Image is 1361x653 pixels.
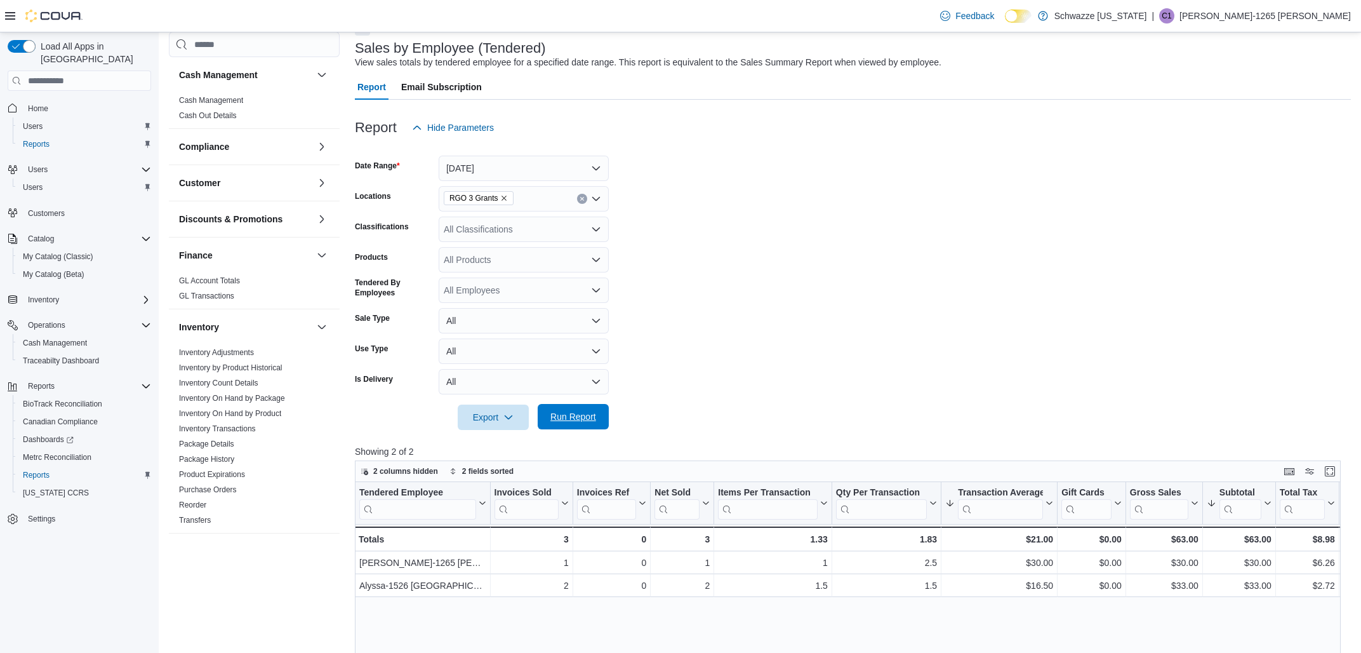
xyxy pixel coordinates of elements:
[179,485,237,494] a: Purchase Orders
[355,464,443,479] button: 2 columns hidden
[18,119,48,134] a: Users
[23,318,151,333] span: Operations
[314,139,329,154] button: Compliance
[3,204,156,222] button: Customers
[355,120,397,135] h3: Report
[355,41,546,56] h3: Sales by Employee (Tendered)
[28,208,65,219] span: Customers
[179,213,312,226] button: Discounts & Promotions
[23,318,70,333] button: Operations
[179,276,240,286] span: GL Account Totals
[1005,10,1032,23] input: Dark Mode
[13,448,156,466] button: Metrc Reconciliation
[945,532,1053,547] div: $21.00
[179,439,234,449] span: Package Details
[314,320,329,335] button: Inventory
[36,40,151,65] span: Load All Apps in [GEOGRAPHIC_DATA]
[18,485,151,501] span: Washington CCRS
[1130,487,1198,520] button: Gross Sales
[169,273,340,309] div: Finance
[179,177,312,189] button: Customer
[18,353,151,368] span: Traceabilty Dashboard
[23,338,87,348] span: Cash Management
[3,161,156,178] button: Users
[465,405,521,430] span: Export
[13,266,156,283] button: My Catalog (Beta)
[494,579,568,594] div: 2
[427,121,494,134] span: Hide Parameters
[577,487,637,499] div: Invoices Ref
[179,111,237,120] a: Cash Out Details
[18,450,151,465] span: Metrc Reconciliation
[18,249,151,264] span: My Catalog (Classic)
[18,414,103,429] a: Canadian Compliance
[836,532,937,547] div: 1.83
[357,74,386,100] span: Report
[494,556,568,571] div: 1
[3,316,156,334] button: Operations
[449,192,498,205] span: RGO 3 Grants
[18,432,151,447] span: Dashboards
[1130,487,1188,499] div: Gross Sales
[401,74,482,100] span: Email Subscription
[23,162,53,177] button: Users
[179,408,281,419] span: Inventory On Hand by Product
[439,156,609,181] button: [DATE]
[18,249,98,264] a: My Catalog (Classic)
[3,98,156,117] button: Home
[945,579,1053,594] div: $16.50
[13,352,156,370] button: Traceabilty Dashboard
[179,347,254,358] span: Inventory Adjustments
[179,455,234,464] a: Package History
[654,579,710,594] div: 2
[23,121,43,131] span: Users
[179,177,220,189] h3: Customer
[1179,8,1351,24] p: [PERSON_NAME]-1265 [PERSON_NAME]
[958,487,1043,499] div: Transaction Average
[1152,8,1154,24] p: |
[3,509,156,528] button: Settings
[1130,579,1198,594] div: $33.00
[179,379,258,387] a: Inventory Count Details
[179,545,210,558] h3: Loyalty
[718,556,828,571] div: 1
[945,556,1053,571] div: $30.00
[355,374,393,384] label: Is Delivery
[23,434,74,445] span: Dashboards
[1162,8,1171,24] span: C1
[1219,487,1261,520] div: Subtotal
[23,162,151,177] span: Users
[591,224,601,234] button: Open list of options
[494,487,568,520] button: Invoices Sold
[23,206,70,221] a: Customers
[718,487,818,520] div: Items Per Transaction
[718,579,828,594] div: 1.5
[718,532,828,547] div: 1.33
[169,93,340,128] div: Cash Management
[18,450,96,465] a: Metrc Reconciliation
[591,285,601,295] button: Open list of options
[314,212,329,227] button: Discounts & Promotions
[179,485,237,495] span: Purchase Orders
[355,191,391,201] label: Locations
[179,292,234,300] a: GL Transactions
[179,213,282,226] h3: Discounts & Promotions
[458,405,529,430] button: Export
[1280,532,1335,547] div: $8.98
[25,10,83,22] img: Cova
[314,248,329,263] button: Finance
[23,139,50,149] span: Reports
[23,399,102,409] span: BioTrack Reconciliation
[500,194,508,202] button: Remove RGO 3 Grants from selection in this group
[1130,487,1188,520] div: Gross Sales
[13,413,156,431] button: Canadian Compliance
[355,344,388,354] label: Use Type
[18,468,151,483] span: Reports
[654,532,710,547] div: 3
[494,487,558,499] div: Invoices Sold
[836,487,927,520] div: Qty Per Transaction
[494,532,568,547] div: 3
[13,466,156,484] button: Reports
[1219,487,1261,499] div: Subtotal
[955,10,994,22] span: Feedback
